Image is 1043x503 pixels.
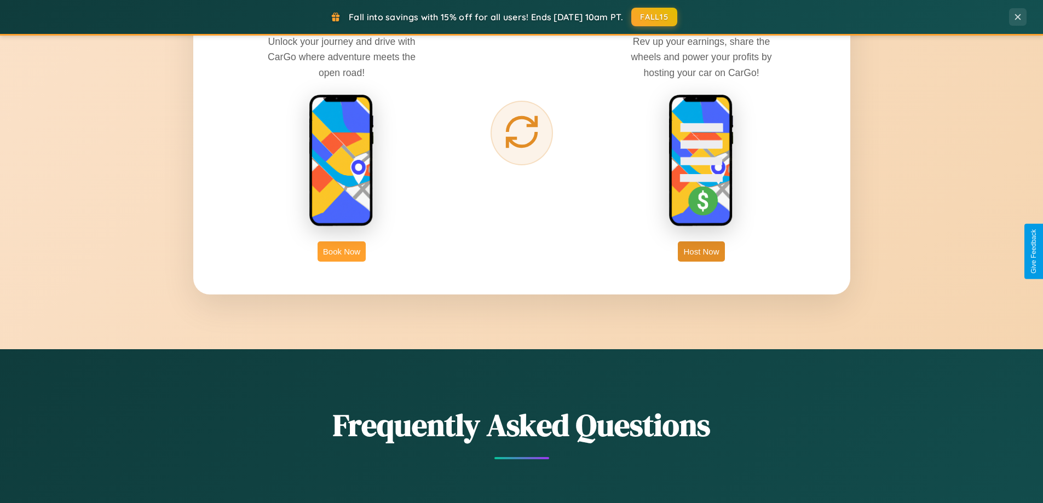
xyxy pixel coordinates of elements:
span: Fall into savings with 15% off for all users! Ends [DATE] 10am PT. [349,11,623,22]
div: Give Feedback [1030,229,1038,274]
img: rent phone [309,94,374,228]
p: Unlock your journey and drive with CarGo where adventure meets the open road! [260,34,424,80]
img: host phone [669,94,734,228]
button: FALL15 [631,8,677,26]
button: Host Now [678,241,724,262]
h2: Frequently Asked Questions [193,404,850,446]
button: Book Now [318,241,366,262]
p: Rev up your earnings, share the wheels and power your profits by hosting your car on CarGo! [619,34,783,80]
